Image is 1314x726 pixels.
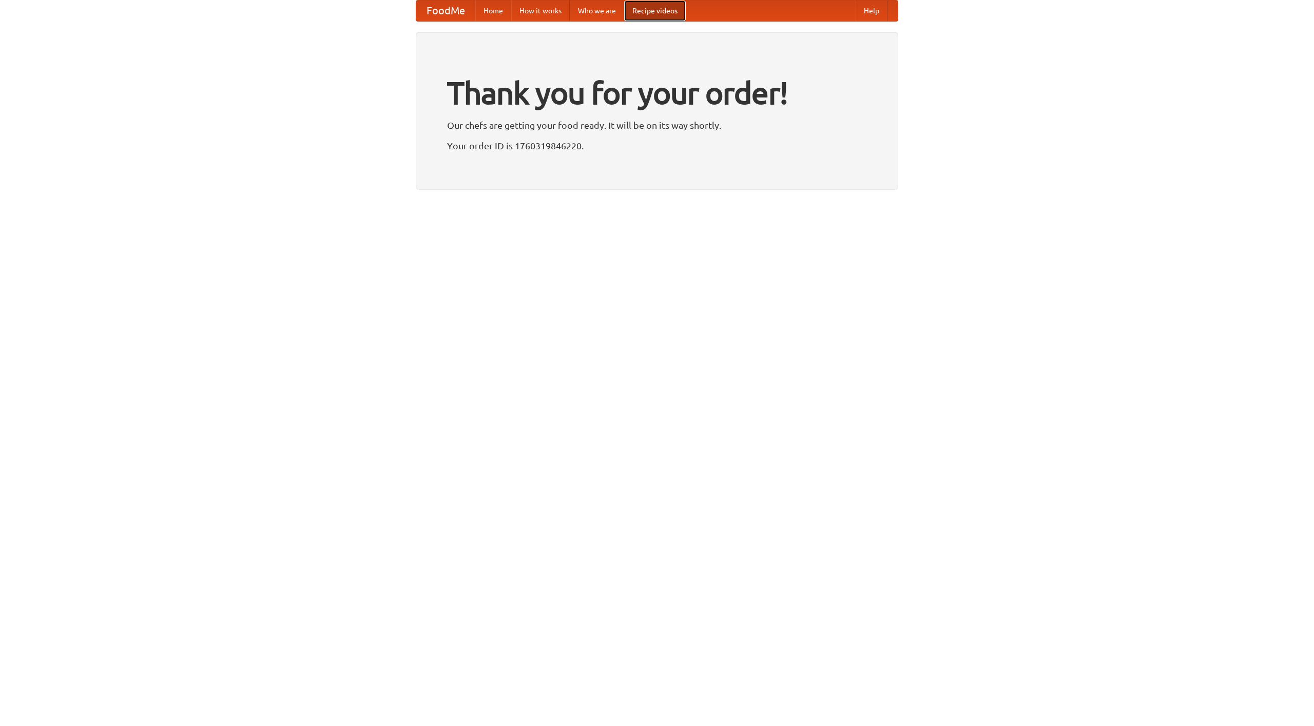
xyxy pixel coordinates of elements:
a: Home [475,1,511,21]
p: Our chefs are getting your food ready. It will be on its way shortly. [447,117,867,133]
a: Recipe videos [624,1,686,21]
a: How it works [511,1,570,21]
a: FoodMe [416,1,475,21]
a: Who we are [570,1,624,21]
h1: Thank you for your order! [447,68,867,117]
a: Help [856,1,887,21]
p: Your order ID is 1760319846220. [447,138,867,153]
